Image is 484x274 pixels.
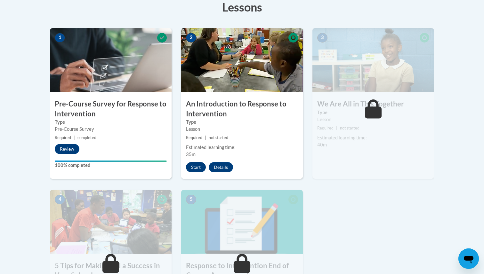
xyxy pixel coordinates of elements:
[458,248,479,269] iframe: Button to launch messaging window
[186,135,202,140] span: Required
[317,116,429,123] div: Lesson
[186,195,196,204] span: 5
[340,126,359,130] span: not started
[55,119,167,126] label: Type
[55,135,71,140] span: Required
[312,99,434,109] h3: We Are All in This Together
[181,190,303,254] img: Course Image
[317,134,429,141] div: Estimated learning time:
[55,144,79,154] button: Review
[186,152,196,157] span: 35m
[77,135,96,140] span: completed
[55,160,167,162] div: Your progress
[74,135,75,140] span: |
[317,109,429,116] label: Type
[181,99,303,119] h3: An Introduction to Response to Intervention
[317,33,327,43] span: 3
[186,119,298,126] label: Type
[55,195,65,204] span: 4
[50,28,172,92] img: Course Image
[209,162,233,172] button: Details
[50,99,172,119] h3: Pre-Course Survey for Response to Intervention
[312,28,434,92] img: Course Image
[317,126,334,130] span: Required
[317,142,327,147] span: 40m
[186,126,298,133] div: Lesson
[205,135,206,140] span: |
[55,33,65,43] span: 1
[186,33,196,43] span: 2
[50,190,172,254] img: Course Image
[55,126,167,133] div: Pre-Course Survey
[186,144,298,151] div: Estimated learning time:
[186,162,206,172] button: Start
[209,135,228,140] span: not started
[336,126,337,130] span: |
[55,162,167,169] label: 100% completed
[181,28,303,92] img: Course Image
